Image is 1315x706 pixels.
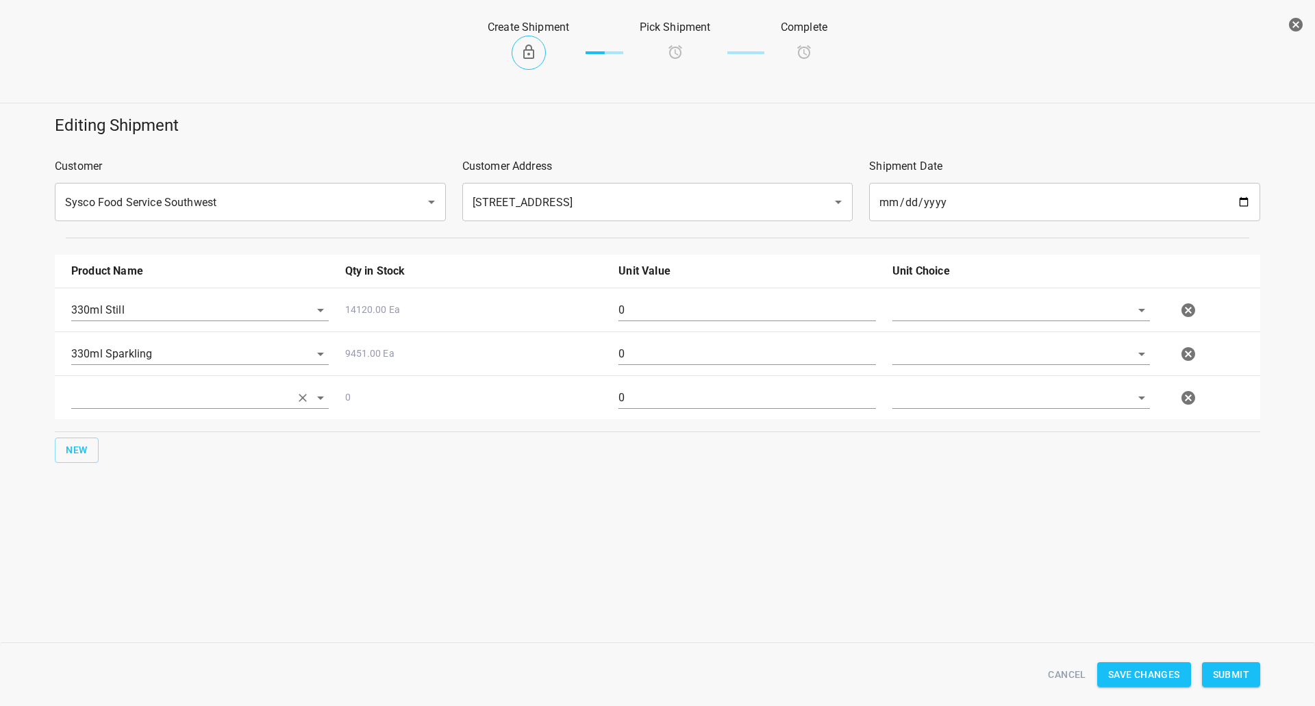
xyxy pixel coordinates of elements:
button: Open [422,192,441,212]
h5: Editing Shipment [55,114,1260,136]
button: Open [311,301,330,320]
button: New [55,438,99,463]
p: Unit Choice [892,263,1150,279]
p: 9451.00 Ea [345,346,603,361]
p: Customer [55,158,446,175]
p: Shipment Date [869,158,1260,175]
span: Cancel [1048,666,1086,683]
p: Create Shipment [488,19,569,36]
p: 0 [345,390,603,405]
p: Qty in Stock [345,263,603,279]
span: Submit [1213,666,1249,683]
p: Customer Address [462,158,853,175]
button: Open [1132,388,1151,407]
p: Unit Value [618,263,876,279]
p: Pick Shipment [640,19,711,36]
button: Open [311,388,330,407]
button: Open [1132,301,1151,320]
p: Complete [781,19,827,36]
p: Product Name [71,263,329,279]
p: 14120.00 Ea [345,303,603,317]
button: Open [829,192,848,212]
span: New [66,442,88,459]
button: Clear [293,388,312,407]
span: Save Changes [1108,666,1180,683]
button: Submit [1202,662,1260,688]
button: Open [1132,344,1151,364]
button: Open [311,344,330,364]
button: Cancel [1042,662,1091,688]
button: Save Changes [1097,662,1191,688]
